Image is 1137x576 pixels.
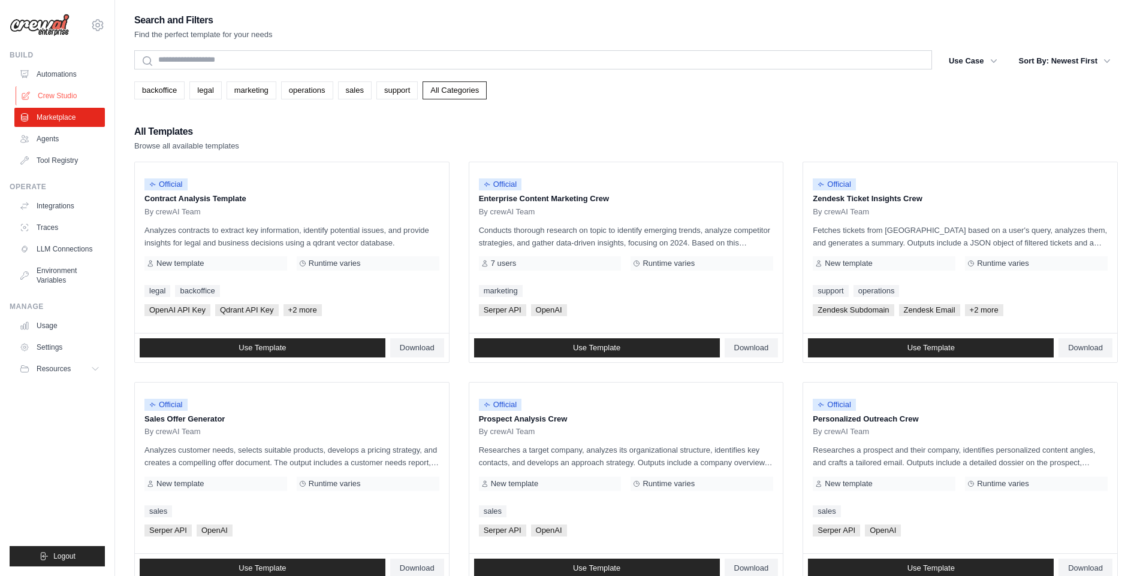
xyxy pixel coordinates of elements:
a: sales [479,505,506,517]
a: Tool Registry [14,151,105,170]
p: Contract Analysis Template [144,193,439,205]
span: Resources [37,364,71,374]
span: OpenAI [197,525,233,536]
a: legal [144,285,170,297]
span: OpenAI [865,525,901,536]
button: Resources [14,359,105,378]
a: support [376,81,418,99]
a: Crew Studio [16,86,106,105]
a: sales [813,505,840,517]
span: Official [479,399,522,411]
span: New template [156,259,204,268]
a: operations [853,285,900,297]
span: By crewAI Team [813,427,869,436]
h2: Search and Filters [134,12,273,29]
span: OpenAI [531,525,567,536]
a: support [813,285,848,297]
a: All Categories [423,81,487,99]
a: Download [725,338,779,357]
p: Personalized Outreach Crew [813,413,1108,425]
span: Use Template [907,343,955,353]
span: By crewAI Team [479,427,535,436]
span: Runtime varies [643,479,695,489]
span: Zendesk Email [899,304,960,316]
span: Runtime varies [643,259,695,268]
span: Official [144,399,188,411]
span: Runtime varies [977,259,1029,268]
a: Integrations [14,196,105,216]
span: Official [813,178,856,190]
span: Download [400,343,435,353]
a: backoffice [175,285,219,297]
a: backoffice [134,81,185,99]
a: Marketplace [14,108,105,127]
span: OpenAI [531,304,567,316]
div: Manage [10,302,105,311]
p: Fetches tickets from [GEOGRAPHIC_DATA] based on a user's query, analyzes them, and generates a su... [813,224,1108,249]
span: Runtime varies [309,479,361,489]
span: Download [734,343,769,353]
span: New template [491,479,538,489]
p: Browse all available templates [134,140,239,152]
span: Download [400,563,435,573]
span: Official [479,178,522,190]
div: Operate [10,182,105,192]
span: Download [1068,563,1103,573]
a: sales [338,81,372,99]
span: By crewAI Team [479,207,535,217]
p: Sales Offer Generator [144,413,439,425]
span: +2 more [284,304,322,316]
p: Analyzes customer needs, selects suitable products, develops a pricing strategy, and creates a co... [144,444,439,469]
span: +2 more [965,304,1003,316]
a: Environment Variables [14,261,105,290]
span: OpenAI API Key [144,304,210,316]
span: New template [825,479,872,489]
a: operations [281,81,333,99]
p: Conducts thorough research on topic to identify emerging trends, analyze competitor strategies, a... [479,224,774,249]
span: Use Template [239,343,286,353]
p: Researches a target company, analyzes its organizational structure, identifies key contacts, and ... [479,444,774,469]
p: Find the perfect template for your needs [134,29,273,41]
span: Serper API [479,304,526,316]
span: Use Template [573,563,620,573]
a: Usage [14,316,105,335]
span: Zendesk Subdomain [813,304,894,316]
span: Use Template [573,343,620,353]
span: Qdrant API Key [215,304,279,316]
span: New template [825,259,872,268]
button: Sort By: Newest First [1012,50,1118,72]
a: sales [144,505,172,517]
a: marketing [479,285,523,297]
span: Download [734,563,769,573]
p: Analyzes contracts to extract key information, identify potential issues, and provide insights fo... [144,224,439,249]
a: Traces [14,218,105,237]
span: Use Template [907,563,955,573]
span: By crewAI Team [813,207,869,217]
span: Official [813,399,856,411]
p: Prospect Analysis Crew [479,413,774,425]
a: Use Template [808,338,1054,357]
span: Serper API [479,525,526,536]
span: Runtime varies [977,479,1029,489]
span: Logout [53,551,76,561]
span: New template [156,479,204,489]
span: Runtime varies [309,259,361,268]
a: Use Template [140,338,385,357]
a: Settings [14,338,105,357]
span: By crewAI Team [144,207,201,217]
img: Logo [10,14,70,37]
p: Researches a prospect and their company, identifies personalized content angles, and crafts a tai... [813,444,1108,469]
a: LLM Connections [14,240,105,259]
h2: All Templates [134,123,239,140]
span: 7 users [491,259,517,268]
span: Serper API [813,525,860,536]
a: Agents [14,129,105,148]
p: Enterprise Content Marketing Crew [479,193,774,205]
span: By crewAI Team [144,427,201,436]
button: Logout [10,546,105,566]
p: Zendesk Ticket Insights Crew [813,193,1108,205]
a: Automations [14,65,105,84]
a: Download [390,338,444,357]
span: Use Template [239,563,286,573]
div: Build [10,50,105,60]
